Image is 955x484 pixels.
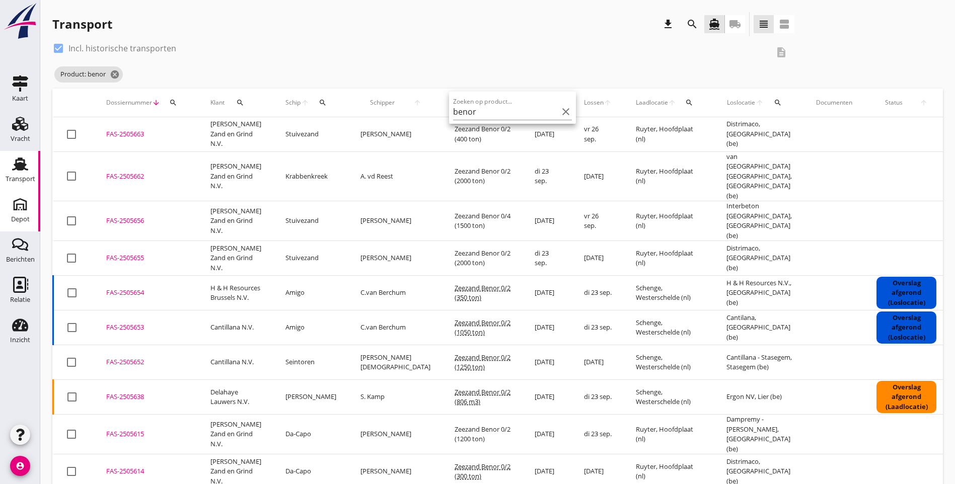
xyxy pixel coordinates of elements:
[110,69,120,79] i: cancel
[572,241,624,276] td: [DATE]
[662,18,674,30] i: download
[236,99,244,107] i: search
[876,98,911,107] span: Status
[624,345,714,380] td: Schenge, Westerschelde (nl)
[686,18,698,30] i: search
[54,66,123,83] span: Product: benor
[455,387,510,407] span: Zeezand Benor 0/2 (806 m3)
[523,241,572,276] td: di 23 sep.
[273,201,348,241] td: Stuivezand
[348,276,443,310] td: C.van Berchum
[348,310,443,345] td: C.van Berchum
[624,310,714,345] td: Schenge, Westerschelde (nl)
[106,253,186,263] div: FAS-2505655
[876,381,936,414] div: Overslag afgerond (Laadlocatie)
[726,98,756,107] span: Loslocatie
[2,3,38,40] img: logo-small.a267ee39.svg
[273,415,348,454] td: Da-Capo
[714,310,804,345] td: Cantilana, [GEOGRAPHIC_DATA] (be)
[273,380,348,415] td: [PERSON_NAME]
[106,429,186,439] div: FAS-2505615
[624,241,714,276] td: Ruyter, Hoofdplaat (nl)
[348,415,443,454] td: [PERSON_NAME]
[572,117,624,152] td: vr 26 sep.
[169,99,177,107] i: search
[624,117,714,152] td: Ruyter, Hoofdplaat (nl)
[624,201,714,241] td: Ruyter, Hoofdplaat (nl)
[198,241,273,276] td: [PERSON_NAME] Zand en Grind N.V.
[572,151,624,201] td: [DATE]
[443,117,523,152] td: Zeezand Benor 0/2 (400 ton)
[523,151,572,201] td: di 23 sep.
[348,117,443,152] td: [PERSON_NAME]
[404,99,430,107] i: arrow_upward
[273,345,348,380] td: Seintoren
[714,241,804,276] td: Distrimaco, [GEOGRAPHIC_DATA] (be)
[106,172,186,182] div: FAS-2505662
[624,151,714,201] td: Ruyter, Hoofdplaat (nl)
[523,276,572,310] td: [DATE]
[6,256,35,263] div: Berichten
[572,201,624,241] td: vr 26 sep.
[348,151,443,201] td: A. vd Reest
[12,95,28,102] div: Kaart
[106,392,186,402] div: FAS-2505638
[348,345,443,380] td: [PERSON_NAME][DEMOGRAPHIC_DATA]
[198,380,273,415] td: Delahaye Lauwers N.V.
[560,106,572,118] i: clear
[604,99,612,107] i: arrow_upward
[443,151,523,201] td: Zeezand Benor 0/2 (2000 ton)
[11,135,30,142] div: Vracht
[876,277,936,309] div: Overslag afgerond (Loslocatie)
[198,310,273,345] td: Cantillana N.V.
[624,415,714,454] td: Ruyter, Hoofdplaat (nl)
[348,241,443,276] td: [PERSON_NAME]
[911,99,936,107] i: arrow_upward
[756,99,765,107] i: arrow_upward
[198,201,273,241] td: [PERSON_NAME] Zand en Grind N.V.
[636,98,668,107] span: Laadlocatie
[455,318,510,337] span: Zeezand Benor 0/2 (1050 ton)
[198,415,273,454] td: [PERSON_NAME] Zand en Grind N.V.
[198,151,273,201] td: [PERSON_NAME] Zand en Grind N.V.
[319,99,327,107] i: search
[523,117,572,152] td: [DATE]
[11,216,30,222] div: Depot
[572,345,624,380] td: [DATE]
[714,380,804,415] td: Ergon NV, Lier (be)
[714,276,804,310] td: H & H Resources N.V., [GEOGRAPHIC_DATA] (be)
[106,98,152,107] span: Dossiernummer
[572,310,624,345] td: di 23 sep.
[572,276,624,310] td: di 23 sep.
[523,345,572,380] td: [DATE]
[106,322,186,333] div: FAS-2505653
[708,18,720,30] i: directions_boat
[273,151,348,201] td: Krabbenkreek
[778,18,790,30] i: view_agenda
[106,216,186,226] div: FAS-2505656
[106,288,186,298] div: FAS-2505654
[198,345,273,380] td: Cantillana N.V.
[6,176,35,182] div: Transport
[10,337,30,343] div: Inzicht
[443,415,523,454] td: Zeezand Benor 0/2 (1200 ton)
[273,117,348,152] td: Stuivezand
[106,357,186,367] div: FAS-2505652
[443,201,523,241] td: Zeezand Benor 0/4 (1500 ton)
[572,415,624,454] td: di 23 sep.
[714,345,804,380] td: Cantillana - Stasegem, Stasegem (be)
[523,201,572,241] td: [DATE]
[52,16,112,32] div: Transport
[455,353,510,372] span: Zeezand Benor 0/2 (1250 ton)
[624,276,714,310] td: Schenge, Westerschelde (nl)
[714,415,804,454] td: Dampremy - [PERSON_NAME], [GEOGRAPHIC_DATA] (be)
[523,415,572,454] td: [DATE]
[624,380,714,415] td: Schenge, Westerschelde (nl)
[758,18,770,30] i: view_headline
[10,296,30,303] div: Relatie
[198,117,273,152] td: [PERSON_NAME] Zand en Grind N.V.
[210,91,261,115] div: Klant
[106,466,186,476] div: FAS-2505614
[453,104,558,120] input: Zoeken op product...
[273,276,348,310] td: Amigo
